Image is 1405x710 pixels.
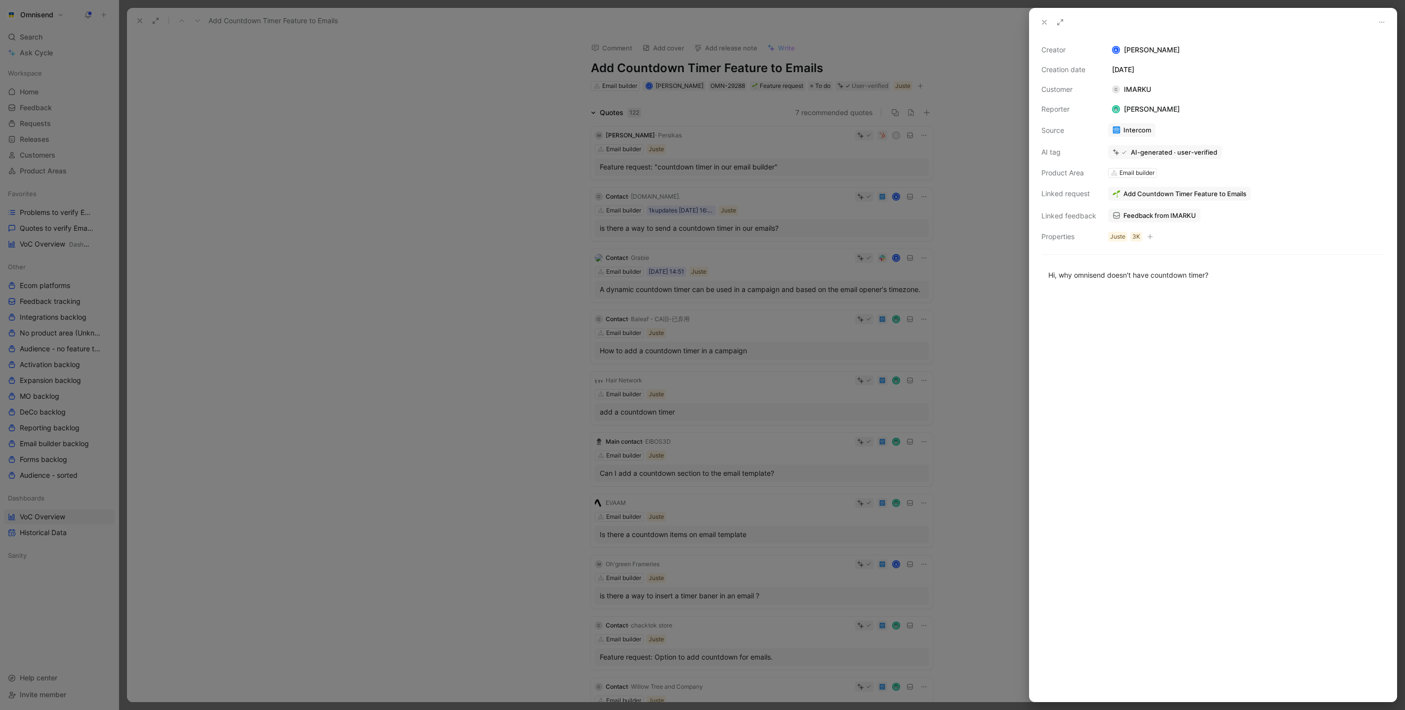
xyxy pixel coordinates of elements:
div: IMARKU [1108,84,1155,95]
div: Juste [1110,232,1125,242]
div: Product Area [1041,167,1096,179]
div: Linked request [1041,188,1096,200]
div: Properties [1041,231,1096,243]
div: Creator [1041,44,1096,56]
div: [DATE] [1108,64,1385,76]
div: AI-generated · user-verified [1131,148,1217,157]
a: Feedback from IMARKU [1108,209,1200,222]
div: Source [1041,125,1096,136]
div: AI tag [1041,146,1096,158]
span: Feedback from IMARKU [1123,211,1196,220]
img: 🌱 [1113,190,1120,198]
div: Linked feedback [1041,210,1096,222]
div: Reporter [1041,103,1096,115]
div: A [1113,47,1119,53]
div: [PERSON_NAME] [1108,44,1385,56]
div: Customer [1041,84,1096,95]
div: Creation date [1041,64,1096,76]
a: Intercom [1108,123,1156,137]
button: 🌱Add Countdown Timer Feature to Emails [1108,187,1251,201]
div: C [1112,85,1120,93]
div: 3K [1132,232,1140,242]
div: [PERSON_NAME] [1108,103,1184,115]
div: Hi, why omnisend doesn't have countdown timer? [1048,270,1378,280]
span: Add Countdown Timer Feature to Emails [1123,189,1246,198]
div: Email builder [1119,168,1155,178]
img: avatar [1113,106,1119,113]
